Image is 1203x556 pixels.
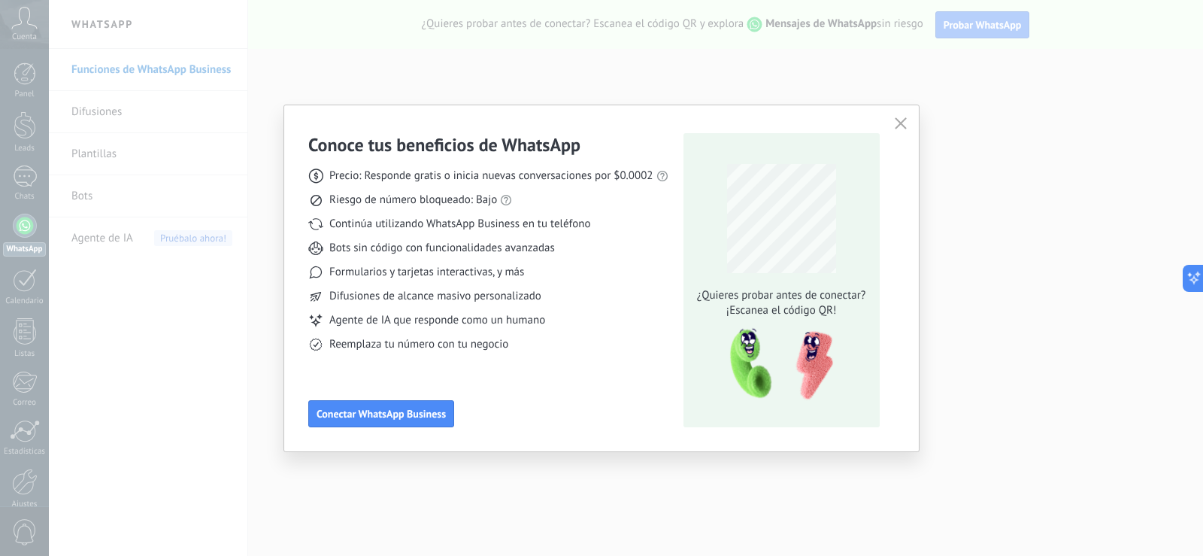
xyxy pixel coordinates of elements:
img: qr-pic-1x.png [717,324,836,405]
span: Riesgo de número bloqueado: Bajo [329,193,497,208]
span: Precio: Responde gratis o inicia nuevas conversaciones por $0.0002 [329,169,653,184]
button: Conectar WhatsApp Business [308,400,454,427]
span: Bots sin código con funcionalidades avanzadas [329,241,555,256]
span: Conectar WhatsApp Business [317,409,446,419]
h3: Conoce tus beneficios de WhatsApp [308,133,580,156]
span: Difusiones de alcance masivo personalizado [329,289,541,304]
span: Formularios y tarjetas interactivas, y más [329,265,524,280]
span: Continúa utilizando WhatsApp Business en tu teléfono [329,217,590,232]
span: ¿Quieres probar antes de conectar? [692,288,870,303]
span: Agente de IA que responde como un humano [329,313,545,328]
span: Reemplaza tu número con tu negocio [329,337,508,352]
span: ¡Escanea el código QR! [692,303,870,318]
